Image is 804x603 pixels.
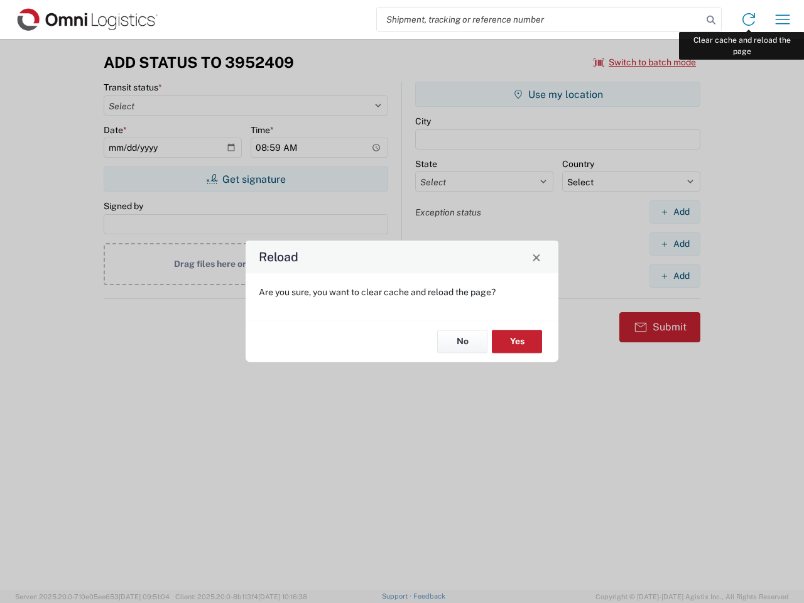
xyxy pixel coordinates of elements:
input: Shipment, tracking or reference number [377,8,702,31]
button: Yes [492,330,542,353]
button: Close [528,248,545,266]
p: Are you sure, you want to clear cache and reload the page? [259,286,545,298]
button: No [437,330,487,353]
h4: Reload [259,248,298,266]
